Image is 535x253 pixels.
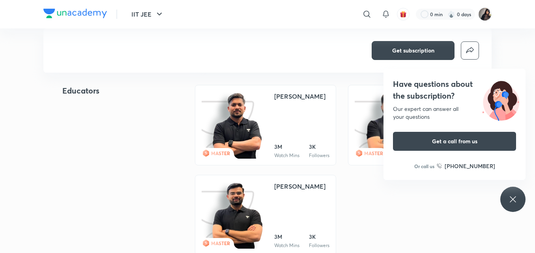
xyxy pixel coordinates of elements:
[274,143,299,151] div: 3M
[372,41,455,60] button: Get subscription
[202,182,260,249] img: icon
[62,85,170,97] h4: Educators
[274,242,299,249] div: Watch Mins
[365,92,415,160] img: educator
[212,92,263,160] img: educator
[309,242,329,249] div: Followers
[476,78,526,121] img: ttu_illustration_new.svg
[211,182,264,250] img: educator
[127,6,169,22] button: IIT JEE
[274,92,325,101] div: [PERSON_NAME]
[202,92,260,159] img: icon
[195,85,336,165] a: iconeducatorMASTER[PERSON_NAME]3MWatch Mins3KFollowers
[393,105,516,121] div: Our expert can answer all your questions
[309,143,329,151] div: 3K
[211,240,230,246] span: MASTER
[309,152,329,159] div: Followers
[437,162,495,170] a: [PHONE_NUMBER]
[445,162,495,170] h6: [PHONE_NUMBER]
[393,132,516,151] button: Get a call from us
[392,47,434,54] span: Get subscription
[393,78,516,102] h4: Have questions about the subscription?
[43,9,107,20] a: Company Logo
[274,233,299,241] div: 3M
[400,11,407,18] img: avatar
[414,163,434,170] p: Or call us
[397,8,410,21] button: avatar
[43,9,107,18] img: Company Logo
[274,152,299,159] div: Watch Mins
[355,92,413,159] img: icon
[447,10,455,18] img: streak
[309,233,329,241] div: 3K
[478,7,492,21] img: Afeera M
[348,85,489,165] a: iconeducatorMASTER[PERSON_NAME]3MWatch Mins4KFollowers
[364,150,383,156] span: MASTER
[274,182,325,191] div: [PERSON_NAME]
[211,150,230,156] span: MASTER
